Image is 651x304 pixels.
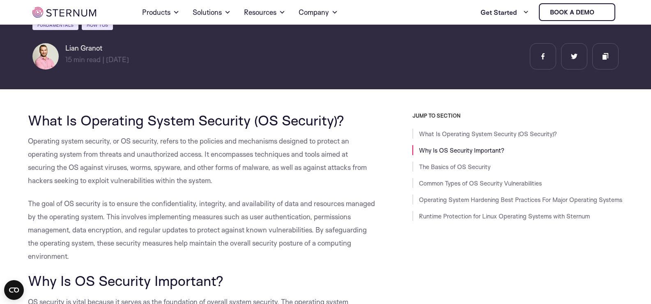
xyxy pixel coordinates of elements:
span: min read | [65,55,104,64]
span: What Is Operating System Security (OS Security)? [28,111,344,129]
a: Solutions [193,1,231,24]
span: Operating system security, or OS security, refers to the policies and mechanisms designed to prot... [28,137,367,185]
span: Why Is OS Security Important? [28,272,223,289]
a: Common Types of OS Security Vulnerabilities [419,179,542,187]
a: Resources [244,1,285,24]
h6: Lian Granot [65,43,129,53]
a: How Tos [82,20,113,30]
span: 15 [65,55,72,64]
a: The Basics of OS Security [419,163,490,171]
a: Why Is OS Security Important? [419,146,504,154]
span: The goal of OS security is to ensure the confidentiality, integrity, and availability of data and... [28,199,375,260]
a: Runtime Protection for Linux Operating Systems with Sternum [419,212,590,220]
a: Fundamentals [32,20,78,30]
a: What Is Operating System Security (OS Security)? [419,130,557,138]
h3: JUMP TO SECTION [412,112,623,119]
a: Get Started [481,4,529,21]
img: Lian Granot [32,43,59,70]
a: Products [142,1,179,24]
img: sternum iot [32,7,96,18]
button: Open CMP widget [4,280,24,300]
a: Book a demo [539,3,615,21]
a: Operating System Hardening Best Practices For Major Operating Systems [419,196,622,204]
img: sternum iot [598,9,604,16]
a: Company [299,1,338,24]
span: [DATE] [106,55,129,64]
